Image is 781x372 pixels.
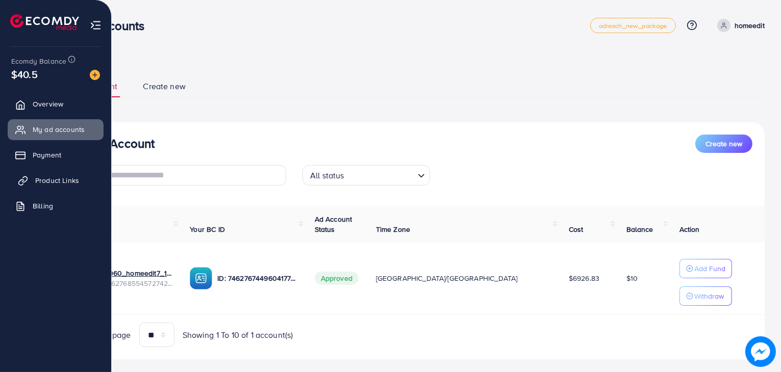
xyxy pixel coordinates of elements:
p: ID: 7462767449604177937 [217,272,298,284]
p: homeedit [735,19,765,32]
p: Add Fund [694,262,725,275]
img: logo [10,14,79,30]
a: Product Links [8,170,104,191]
a: Billing [8,196,104,216]
span: Overview [33,99,63,109]
span: Payment [33,150,61,160]
span: Your BC ID [190,224,225,234]
img: menu [90,19,102,31]
span: $40.5 [10,65,38,84]
span: [GEOGRAPHIC_DATA]/[GEOGRAPHIC_DATA] [376,273,518,283]
a: adreach_new_package [590,18,676,33]
span: Ad Account Status [315,214,352,234]
div: Search for option [303,165,430,185]
a: homeedit [713,19,765,32]
span: Create new [143,81,186,92]
span: Action [679,224,700,234]
span: ID: 7462768554572742672 [93,278,173,288]
a: Overview [8,94,104,114]
input: Search for option [347,166,414,183]
span: $6926.83 [569,273,599,283]
a: My ad accounts [8,119,104,140]
span: My ad accounts [33,124,85,135]
span: Billing [33,201,53,211]
span: Approved [315,272,359,285]
span: Create new [706,139,742,149]
img: image [745,336,776,367]
button: Withdraw [679,286,732,306]
span: Balance [626,224,653,234]
button: Create new [695,135,752,153]
img: ic-ba-acc.ded83a64.svg [190,267,212,289]
span: Showing 1 To 10 of 1 account(s) [183,329,293,341]
span: Ecomdy Balance [11,56,66,66]
span: Time Zone [376,224,410,234]
button: Add Fund [679,259,732,278]
a: 1024060_homeedit7_1737561213516 [93,268,173,278]
img: image [90,70,100,80]
span: Product Links [35,175,79,185]
span: All status [308,168,346,183]
div: <span class='underline'>1024060_homeedit7_1737561213516</span></br>7462768554572742672 [93,268,173,289]
span: Cost [569,224,584,234]
h3: List Ad Account [69,136,155,151]
a: Payment [8,145,104,165]
p: Withdraw [694,290,724,302]
span: $10 [626,273,638,283]
span: adreach_new_package [599,22,667,29]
